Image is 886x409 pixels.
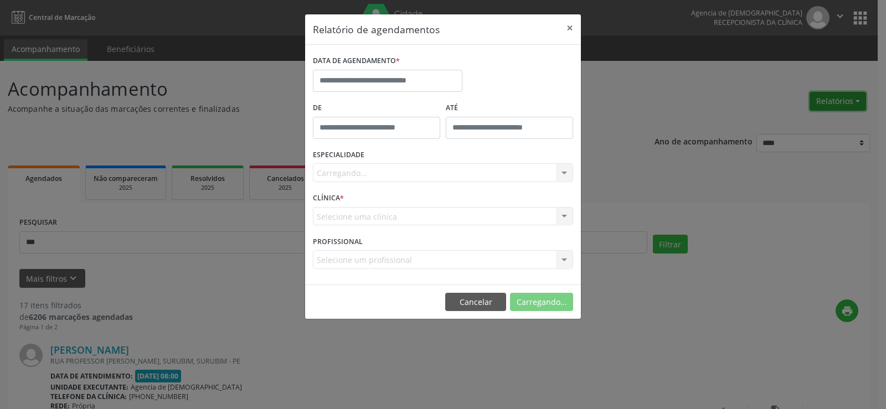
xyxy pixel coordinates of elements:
[313,190,344,207] label: CLÍNICA
[559,14,581,42] button: Close
[510,293,573,312] button: Carregando...
[313,147,364,164] label: ESPECIALIDADE
[446,100,573,117] label: ATÉ
[313,233,363,250] label: PROFISSIONAL
[313,100,440,117] label: De
[313,22,440,37] h5: Relatório de agendamentos
[445,293,506,312] button: Cancelar
[313,53,400,70] label: DATA DE AGENDAMENTO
